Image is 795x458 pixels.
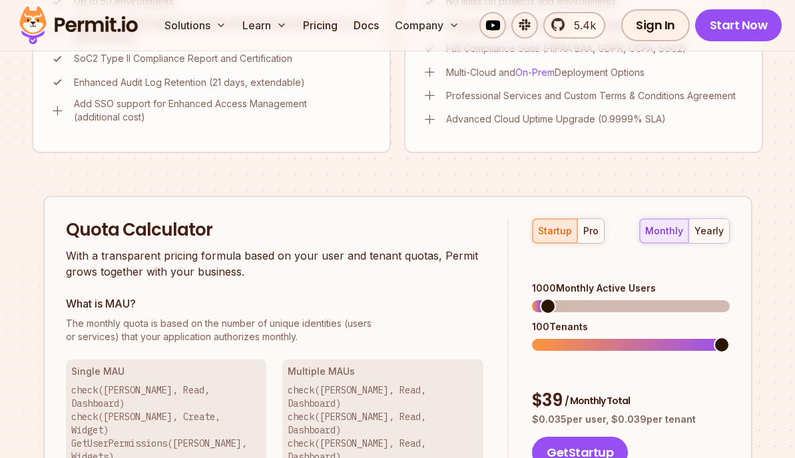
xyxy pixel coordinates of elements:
[446,113,666,126] p: Advanced Cloud Uptime Upgrade (0.9999% SLA)
[237,12,292,39] button: Learn
[565,394,630,407] span: / Monthly Total
[543,12,605,39] a: 5.4k
[390,12,465,39] button: Company
[446,89,736,103] p: Professional Services and Custom Terms & Conditions Agreement
[532,282,729,295] div: 1000 Monthly Active Users
[583,224,599,238] div: pro
[532,389,729,413] div: $ 39
[74,52,292,65] p: SoC2 Type II Compliance Report and Certification
[695,9,782,41] a: Start Now
[66,317,484,343] p: or services) that your application authorizes monthly.
[66,296,484,312] h3: What is MAU?
[66,218,484,242] h2: Quota Calculator
[566,17,596,33] span: 5.4k
[74,76,305,89] p: Enhanced Audit Log Retention (21 days, extendable)
[66,317,484,330] span: The monthly quota is based on the number of unique identities (users
[348,12,384,39] a: Docs
[159,12,232,39] button: Solutions
[288,365,478,378] h3: Multiple MAUs
[66,248,484,280] p: With a transparent pricing formula based on your user and tenant quotas, Permit grows together wi...
[694,224,724,238] div: yearly
[446,66,645,79] p: Multi-Cloud and Deployment Options
[532,413,729,426] p: $ 0.035 per user, $ 0.039 per tenant
[532,320,729,334] div: 100 Tenants
[74,97,374,124] p: Add SSO support for Enhanced Access Management (additional cost)
[621,9,690,41] a: Sign In
[515,67,555,78] a: On-Prem
[298,12,343,39] a: Pricing
[71,365,262,378] h3: Single MAU
[13,3,144,48] img: Permit logo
